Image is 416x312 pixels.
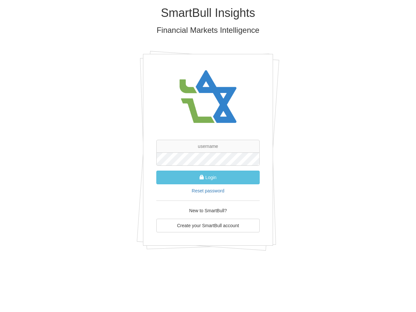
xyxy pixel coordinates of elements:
[18,26,398,34] h3: Financial Markets Intelligence
[156,171,260,184] button: Login
[156,140,260,153] input: username
[156,219,260,232] a: Create your SmartBull account
[18,6,398,19] h1: SmartBull Insights
[175,64,240,130] img: avatar
[192,188,224,193] a: Reset password
[189,208,227,213] span: New to SmartBull?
